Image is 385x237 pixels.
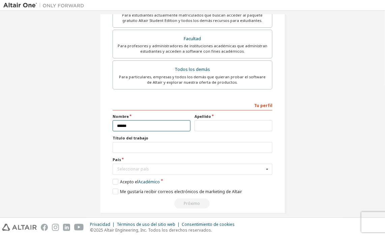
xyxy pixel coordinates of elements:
div: Para particulares, empresas y todos los demás que quieran probar el software de Altair y explorar... [117,74,268,85]
img: youtube.svg [74,224,84,231]
div: Consentimiento de cookies [182,222,239,227]
div: Facultad [117,34,268,44]
img: altair_logo.svg [2,224,37,231]
label: Título del trabajo [113,135,272,141]
div: Todos los demás [117,65,268,74]
label: Me gustaría recibir correos electrónicos de marketing de Altair [113,189,242,194]
div: Tu perfil [113,100,272,110]
a: Académico [138,179,160,185]
label: Acepto el [113,179,160,185]
div: Para estudiantes actualmente matriculados que buscan acceder al paquete gratuito Altair Student E... [117,12,268,23]
img: instagram.svg [52,224,59,231]
div: Seleccionar país [117,167,264,171]
div: Privacidad [90,222,117,227]
label: País [113,157,272,162]
div: Read and acccept EULA to continue [113,199,272,209]
div: Para profesores y administradores de instituciones académicas que administran estudiantes y acced... [117,43,268,54]
div: Términos de uso del sitio web [117,222,182,227]
font: 2025 Altair Engineering, Inc. Todos los derechos reservados. [94,227,212,233]
img: linkedin.svg [63,224,70,231]
p: © [90,227,239,233]
img: Altair Uno [3,2,88,9]
label: Apellido [195,114,272,119]
img: facebook.svg [41,224,48,231]
label: Nombre [113,114,190,119]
